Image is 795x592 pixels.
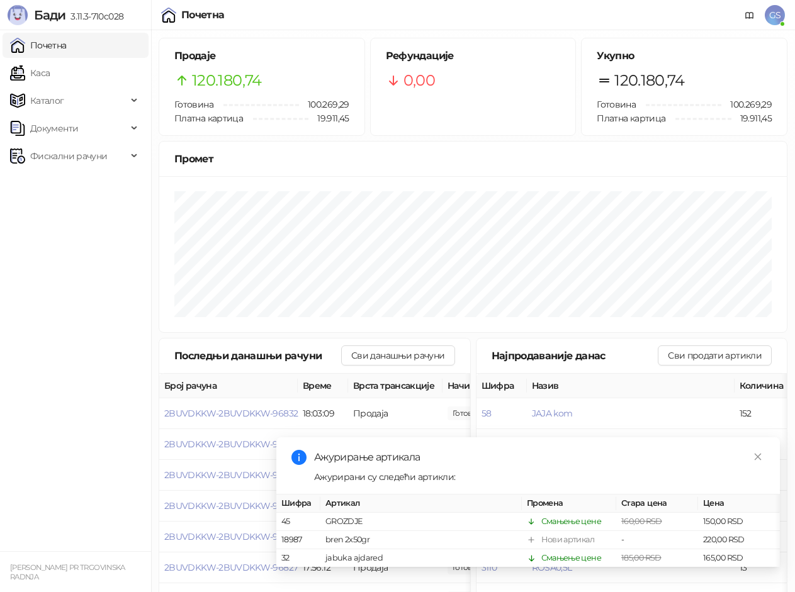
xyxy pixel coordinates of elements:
[164,438,296,450] button: 2BUVDKKW-2BUVDKKW-96831
[698,549,780,567] td: 165,00 RSD
[164,469,298,481] button: 2BUVDKKW-2BUVDKKW-96830
[164,500,298,511] button: 2BUVDKKW-2BUVDKKW-96829
[276,513,320,531] td: 45
[386,48,561,64] h5: Рефундације
[298,398,348,429] td: 18:03:09
[276,531,320,549] td: 18987
[164,562,298,573] button: 2BUVDKKW-2BUVDKKW-96827
[753,452,762,461] span: close
[597,113,665,124] span: Платна картица
[614,69,684,92] span: 120.180,74
[10,33,67,58] a: Почетна
[476,374,527,398] th: Шифра
[159,374,298,398] th: Број рачуна
[276,494,320,513] th: Шифра
[527,374,735,398] th: Назив
[698,513,780,531] td: 150,00 RSD
[721,98,772,111] span: 100.269,29
[403,69,435,92] span: 0,00
[541,533,594,546] div: Нови артикал
[348,429,443,460] td: Продаја
[735,429,791,460] td: 27
[751,450,765,464] a: Close
[276,549,320,567] td: 32
[10,60,50,86] a: Каса
[314,470,765,484] div: Ажурирани су следећи артикли:
[658,345,772,366] button: Сви продати артикли
[30,116,78,141] span: Документи
[320,513,522,531] td: GROZDJE
[174,99,213,110] span: Готовина
[541,552,601,564] div: Смањење цене
[698,494,780,513] th: Цена
[298,429,348,460] td: 18:01:41
[174,348,341,364] div: Последњи данашњи рачуни
[740,5,760,25] a: Документација
[532,408,573,419] button: JAJA kom
[174,113,243,124] span: Платна картица
[621,553,662,562] span: 185,00 RSD
[597,48,772,64] h5: Укупно
[298,374,348,398] th: Време
[621,517,662,526] span: 160,00 RSD
[443,374,568,398] th: Начини плаћања
[597,99,636,110] span: Готовина
[616,494,698,513] th: Стара цена
[192,69,262,92] span: 120.180,74
[291,450,307,465] span: info-circle
[308,111,349,125] span: 19.911,45
[10,563,125,581] small: [PERSON_NAME] PR TRGOVINSKA RADNJA
[731,111,772,125] span: 19.911,45
[348,374,443,398] th: Врста трансакције
[174,151,772,167] div: Промет
[320,531,522,549] td: bren 2x50gr
[492,348,658,364] div: Најпродаваније данас
[299,98,349,111] span: 100.269,29
[698,531,780,549] td: 220,00 RSD
[448,406,490,420] span: 60,00
[314,450,765,465] div: Ажурирање артикала
[765,5,785,25] span: GS
[181,10,225,20] div: Почетна
[320,549,522,567] td: jabuka ajdared
[482,408,492,419] button: 58
[522,494,616,513] th: Промена
[164,408,298,419] button: 2BUVDKKW-2BUVDKKW-96832
[735,374,791,398] th: Количина
[174,48,349,64] h5: Продаје
[30,88,64,113] span: Каталог
[616,531,698,549] td: -
[541,515,601,528] div: Смањење цене
[348,398,443,429] td: Продаја
[164,531,298,542] button: 2BUVDKKW-2BUVDKKW-96828
[8,5,28,25] img: Logo
[30,143,107,169] span: Фискални рачуни
[34,8,65,23] span: Бади
[735,398,791,429] td: 152
[320,494,522,513] th: Артикал
[341,345,454,366] button: Сви данашњи рачуни
[65,11,123,22] span: 3.11.3-710c028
